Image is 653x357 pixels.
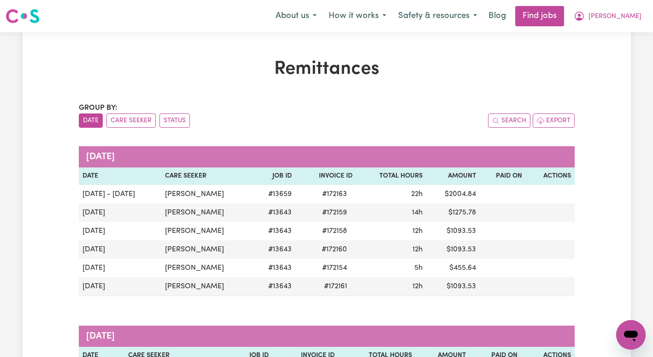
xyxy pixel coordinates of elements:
button: How it works [323,6,392,26]
th: Paid On [480,167,526,185]
a: Find jobs [515,6,564,26]
span: # 172159 [317,207,353,218]
span: # 172154 [317,262,353,274]
span: # 172160 [316,244,353,255]
td: # 13643 [253,222,296,240]
th: Job ID [253,167,296,185]
td: [PERSON_NAME] [161,203,253,222]
a: Careseekers logo [6,6,40,27]
td: # 13643 [253,259,296,277]
span: 5 hours [414,264,423,272]
button: sort invoices by paid status [159,113,190,128]
th: Total Hours [356,167,426,185]
button: My Account [568,6,647,26]
td: $ 455.64 [426,259,480,277]
th: Date [79,167,162,185]
td: $ 2004.84 [426,185,480,203]
caption: [DATE] [79,326,575,347]
td: # 13643 [253,240,296,259]
td: [DATE] [79,222,162,240]
button: About us [270,6,323,26]
img: Careseekers logo [6,8,40,24]
span: # 172158 [317,226,353,237]
td: $ 1093.53 [426,277,480,296]
td: [PERSON_NAME] [161,240,253,259]
caption: [DATE] [79,146,575,167]
span: 22 hours [411,190,423,198]
td: # 13643 [253,277,296,296]
button: Export [533,113,575,128]
td: $ 1093.53 [426,240,480,259]
td: [DATE] [79,259,162,277]
span: 12 hours [412,283,423,290]
span: # 172161 [318,281,353,292]
span: [PERSON_NAME] [588,12,641,22]
td: [DATE] [79,203,162,222]
span: # 172163 [317,189,353,200]
td: # 13659 [253,185,296,203]
span: 12 hours [412,227,423,235]
span: Group by: [79,104,118,112]
td: # 13643 [253,203,296,222]
th: Actions [526,167,574,185]
td: $ 1093.53 [426,222,480,240]
td: [PERSON_NAME] [161,277,253,296]
td: $ 1275.78 [426,203,480,222]
th: Invoice ID [295,167,356,185]
td: [DATE] [79,240,162,259]
td: [PERSON_NAME] [161,222,253,240]
th: Amount [426,167,480,185]
td: [DATE] - [DATE] [79,185,162,203]
td: [PERSON_NAME] [161,259,253,277]
td: [DATE] [79,277,162,296]
a: Blog [483,6,512,26]
td: [PERSON_NAME] [161,185,253,203]
button: Safety & resources [392,6,483,26]
iframe: Button to launch messaging window [616,320,646,350]
h1: Remittances [79,58,575,80]
span: 12 hours [412,246,423,253]
span: 14 hours [412,209,423,216]
th: Care Seeker [161,167,253,185]
button: Search [488,113,530,128]
button: sort invoices by date [79,113,103,128]
button: sort invoices by care seeker [106,113,156,128]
